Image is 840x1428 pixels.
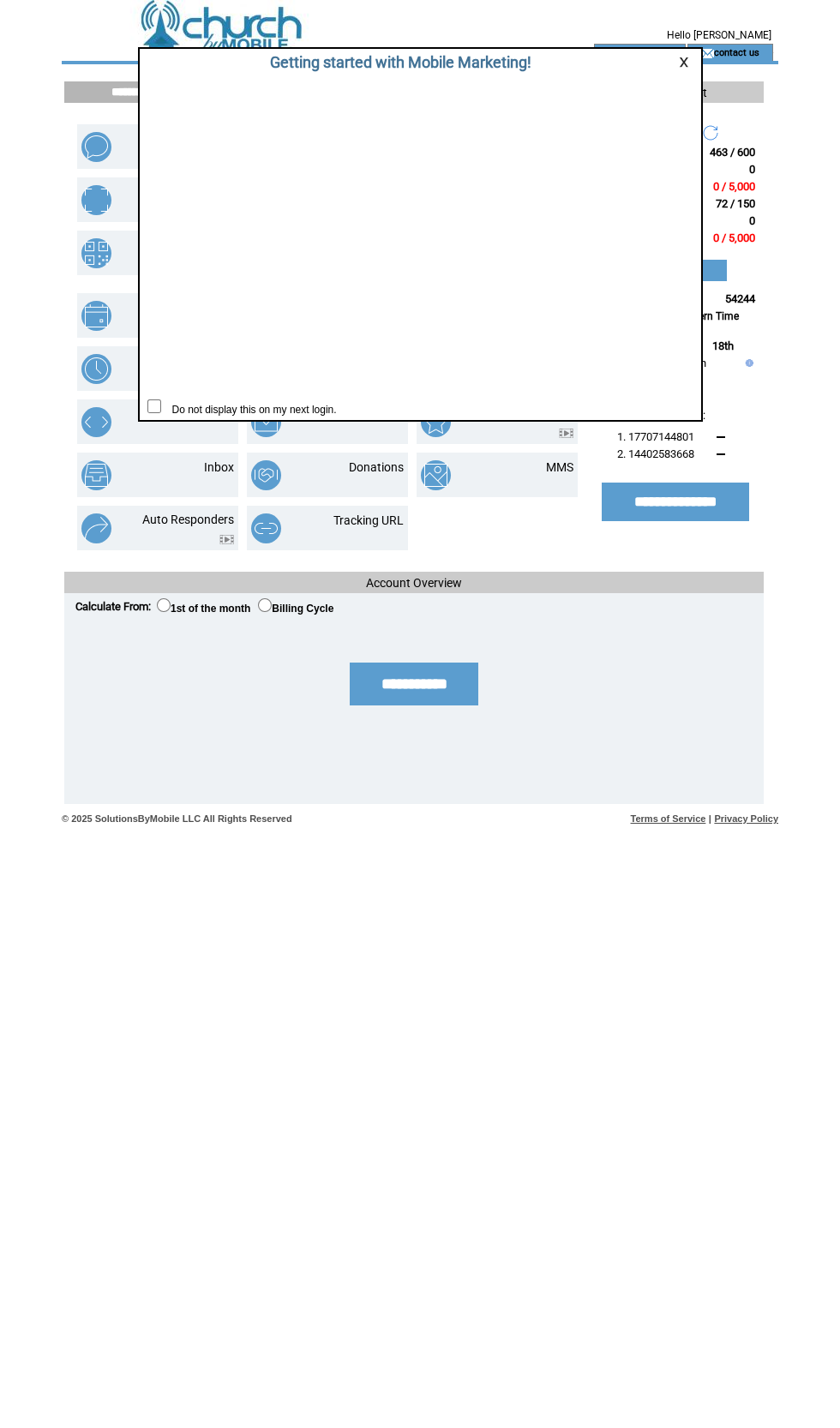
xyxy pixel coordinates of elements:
[546,460,573,474] a: MMS
[617,447,694,460] span: 2. 14402583668
[62,813,292,824] span: © 2025 SolutionsByMobile LLC All Rights Reserved
[204,460,234,474] a: Inbox
[712,339,734,352] span: 18th
[81,132,111,162] img: text-blast.png
[710,146,755,159] span: 463 / 600
[81,301,111,331] img: appointments.png
[709,813,711,824] span: |
[157,598,171,612] input: 1st of the month
[333,513,404,527] a: Tracking URL
[75,600,151,613] span: Calculate From:
[81,407,111,437] img: web-forms.png
[716,197,755,210] span: 72 / 150
[142,513,234,526] a: Auto Responders
[559,429,573,438] img: video.png
[81,354,111,384] img: scheduled-tasks.png
[258,598,272,612] input: Billing Cycle
[421,460,451,490] img: mms.png
[714,813,778,824] a: Privacy Policy
[617,430,694,443] span: 1. 17707144801
[219,535,234,544] img: video.png
[366,576,462,590] span: Account Overview
[349,460,404,474] a: Donations
[421,407,451,437] img: loyalty-program.png
[749,214,755,227] span: 0
[725,292,755,305] span: 54244
[251,460,281,490] img: donations.png
[713,231,755,244] span: 0 / 5,000
[81,238,111,268] img: qr-codes.png
[81,513,111,543] img: auto-responders.png
[667,29,771,41] span: Hello [PERSON_NAME]
[164,404,337,416] span: Do not display this on my next login.
[81,460,111,490] img: inbox.png
[258,603,333,615] label: Billing Cycle
[701,46,714,60] img: contact_us_icon.gif
[621,46,633,60] img: account_icon.gif
[714,46,759,57] a: contact us
[678,310,739,322] span: Eastern Time
[749,163,755,176] span: 0
[251,513,281,543] img: tracking-url.png
[713,180,755,193] span: 0 / 5,000
[253,53,531,71] span: Getting started with Mobile Marketing!
[81,185,111,215] img: mobile-coupons.png
[251,407,281,437] img: email-integration.png
[741,359,753,367] img: help.gif
[631,813,706,824] a: Terms of Service
[157,603,250,615] label: 1st of the month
